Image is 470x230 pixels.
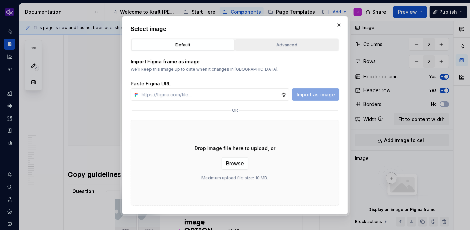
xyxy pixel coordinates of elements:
p: We’ll keep this image up to date when it changes in [GEOGRAPHIC_DATA]. [131,66,339,72]
p: Import Figma frame as image [131,58,339,65]
div: Default [134,41,232,48]
div: Advanced [238,41,336,48]
label: Paste Figma URL [131,80,171,87]
p: Maximum upload file size: 10 MB. [202,175,269,181]
span: Browse [226,160,244,167]
input: https://figma.com/file... [139,88,281,101]
h2: Select image [131,25,339,33]
p: Drop image file here to upload, or [195,145,275,152]
button: Browse [222,157,248,170]
p: or [232,108,238,113]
